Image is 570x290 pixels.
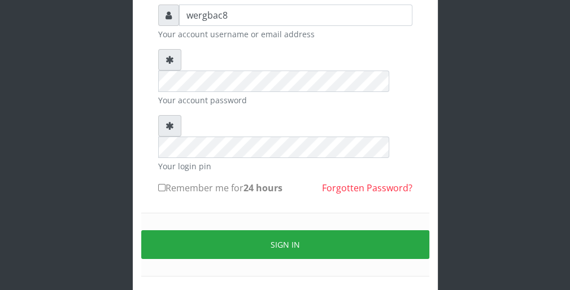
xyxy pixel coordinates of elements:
[158,160,412,172] small: Your login pin
[158,28,412,40] small: Your account username or email address
[179,5,412,26] input: Username or email address
[158,94,412,106] small: Your account password
[243,182,282,194] b: 24 hours
[141,230,429,259] button: Sign in
[322,182,412,194] a: Forgotten Password?
[158,184,166,191] input: Remember me for24 hours
[158,181,282,195] label: Remember me for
